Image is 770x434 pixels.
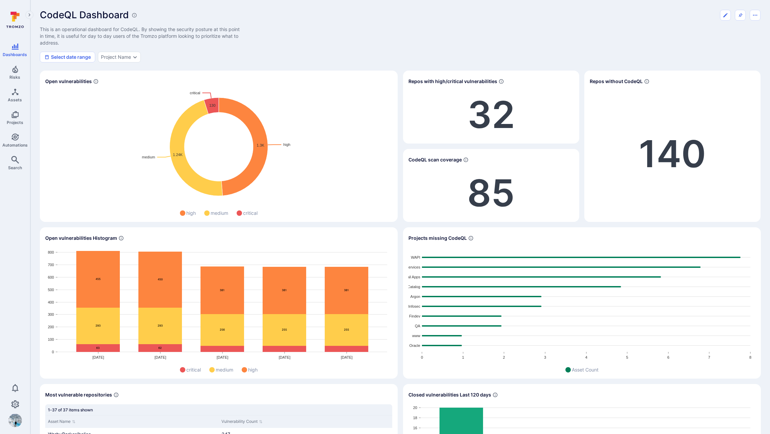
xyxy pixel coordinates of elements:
text: [DATE] [92,355,104,359]
text: Findev [409,314,421,318]
text: 7 [708,355,710,359]
h1: CodeQL Dashboard [40,9,129,21]
div: Widget [584,71,761,222]
span: critical [187,366,201,373]
img: ACg8ocKjEwSgZaxLsX3VaBwZ3FUlOYjuMUiM0rrvjrGjR2nDJ731m-0=s96-c [8,414,22,427]
text: medium [142,155,155,159]
text: [DATE] [279,355,291,359]
span: critical [243,209,258,216]
div: Widget [40,227,398,379]
span: Repos with high/critical vulnerabilities [408,78,497,85]
text: 18 [413,416,417,420]
text: QA [415,324,421,328]
text: 256 [220,328,225,331]
span: high [187,209,196,216]
text: 6 [667,355,669,359]
text: high [283,143,290,147]
text: [DATE] [341,355,353,359]
span: Assets [8,97,22,102]
text: 0 [421,355,423,359]
button: Expand dropdown [132,54,138,60]
text: 255 [282,328,287,331]
text: 381 [220,288,225,292]
text: Oracle [409,343,420,348]
text: 255 [344,328,349,331]
span: Automations [2,143,28,148]
text: 200 [48,325,54,329]
a: 32 [468,92,515,137]
text: 4 [585,355,587,359]
text: 8 [749,355,751,359]
text: 400 [48,300,54,304]
span: Projects [7,120,23,125]
text: 381 [344,288,349,292]
text: Infosec [408,304,421,308]
text: 1 [462,355,464,359]
span: CodeQL scan coverage [408,156,462,163]
text: [DATE] [217,355,229,359]
text: 293 [96,324,101,327]
text: 63 [97,346,100,350]
button: Dashboard menu [750,10,761,21]
span: high [248,366,258,373]
button: Edit dashboard [720,10,731,21]
text: 300 [48,312,54,316]
text: WAPI [411,255,420,259]
span: Most vulnerable repositories [45,391,112,398]
text: critical [190,91,200,95]
text: Catalog [407,285,420,289]
text: 20 [413,406,417,410]
button: Expand navigation menu [25,11,33,19]
text: 700 [48,263,54,267]
span: Asset Count [572,366,599,373]
text: 2 [503,355,505,359]
text: 455 [96,277,101,281]
span: Edit description [40,26,242,46]
text: www [412,334,420,338]
text: 500 [48,288,54,292]
div: Widget [40,71,398,222]
div: Erick Calderon [8,414,22,427]
text: 450 [158,278,163,281]
text: 5 [626,355,628,359]
text: 381 [282,288,287,292]
text: 293 [158,324,163,327]
text: Retail Apps [401,275,420,279]
span: medium [211,209,229,216]
span: Open vulnerabilities Histogram [45,235,117,241]
a: 140 [639,131,706,176]
button: Sort by Vulnerability Count [221,418,263,425]
a: 85 [468,170,515,215]
span: medium [216,366,234,373]
div: Widget [403,71,579,144]
text: Argon [410,295,420,299]
span: Repos without CodeQL [590,78,643,85]
span: Search [8,165,22,170]
text: [DATE] [155,355,166,359]
span: Projects missing CodeQL [408,235,467,241]
span: Risks [10,75,21,80]
button: Sort by Asset Name [48,418,76,425]
span: Open vulnerabilities [45,78,92,85]
text: 62 [159,346,162,350]
div: Widget [403,227,761,379]
div: Widget [403,149,579,222]
i: Expand navigation menu [27,12,32,18]
button: Select date range [40,52,95,62]
span: 1-37 of 37 items shown [48,407,93,412]
text: 600 [48,275,54,279]
span: Dashboards [3,52,27,57]
text: 16 [413,426,417,430]
text: 800 [48,250,54,254]
text: 3 [544,355,546,359]
text: 0 [52,350,54,354]
button: Pin to sidebar [735,10,746,21]
span: Closed vulnerabilities Last 120 days [408,391,491,398]
text: 100 [48,337,54,341]
button: Project Name [101,54,131,60]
